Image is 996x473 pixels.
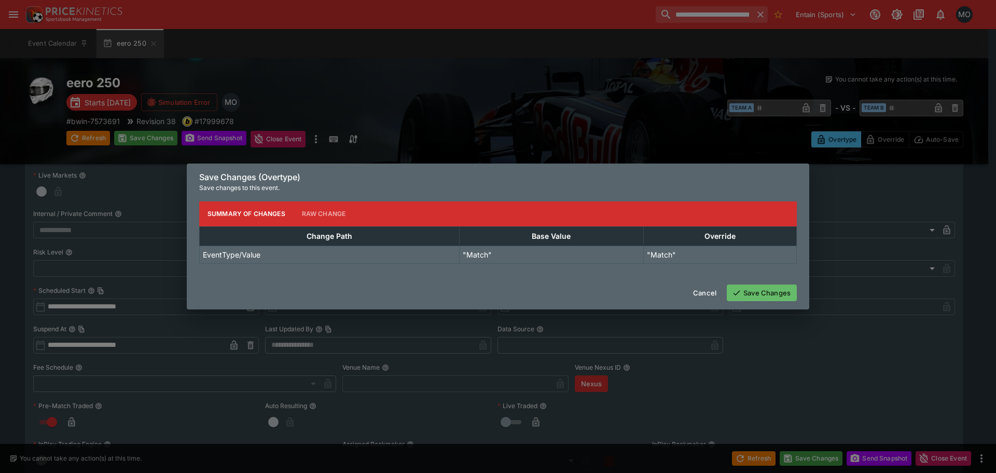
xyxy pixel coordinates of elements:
[203,249,260,260] p: EventType/Value
[199,201,294,226] button: Summary of Changes
[199,183,797,193] p: Save changes to this event.
[294,201,354,226] button: Raw Change
[644,226,797,246] th: Override
[200,226,460,246] th: Change Path
[459,246,643,263] td: "Match"
[459,226,643,246] th: Base Value
[644,246,797,263] td: "Match"
[687,285,723,301] button: Cancel
[727,285,797,301] button: Save Changes
[199,172,797,183] h6: Save Changes (Overtype)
